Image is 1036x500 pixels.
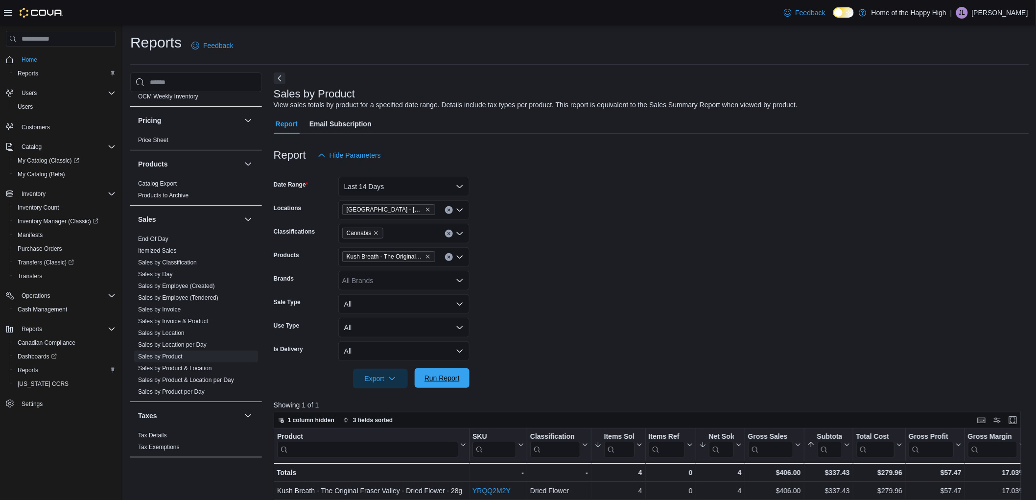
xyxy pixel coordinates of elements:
span: Transfers (Classic) [14,257,116,268]
label: Classifications [274,228,315,236]
div: Kush Breath - The Original Fraser Valley - Dried Flower - 28g [277,485,466,497]
div: 0 [648,485,692,497]
a: Price Sheet [138,137,168,143]
a: Sales by Employee (Created) [138,283,215,289]
div: Gross Margin [968,432,1017,457]
a: Sales by Product & Location per Day [138,377,234,383]
button: Total Cost [856,432,902,457]
div: Total Cost [856,432,894,442]
div: OCM [130,91,262,106]
button: Remove Kush Breath - The Original Fraser Valley - Dried Flower - 28g from selection in this group [425,254,431,260]
span: Washington CCRS [14,378,116,390]
div: Gross Profit [909,432,954,457]
span: Hide Parameters [330,150,381,160]
a: Transfers (Classic) [10,256,119,269]
label: Locations [274,204,302,212]
span: JL [959,7,965,19]
a: My Catalog (Classic) [14,155,83,167]
span: Users [18,103,33,111]
a: Transfers [14,270,46,282]
button: 1 column hidden [274,414,338,426]
button: Taxes [138,411,240,421]
span: Cannabis [342,228,384,238]
span: Itemized Sales [138,247,177,255]
button: Net Sold [699,432,741,457]
div: Subtotal [817,432,842,442]
a: Sales by Invoice & Product [138,318,208,325]
a: Transfers (Classic) [14,257,78,268]
span: Kush Breath - The Original Fraser Valley - Dried Flower - 28g [342,251,435,262]
div: Items Sold [604,432,635,457]
button: Operations [18,290,54,302]
div: 17.03% [968,485,1025,497]
span: My Catalog (Beta) [14,168,116,180]
button: Hide Parameters [314,145,385,165]
div: - [530,467,588,478]
span: Dashboards [14,351,116,362]
a: Dashboards [14,351,61,362]
span: Reports [18,323,116,335]
span: Catalog Export [138,180,177,188]
a: Sales by Product [138,353,183,360]
div: Products [130,178,262,205]
div: 4 [594,485,642,497]
span: 3 fields sorted [353,416,393,424]
span: Manifests [14,229,116,241]
span: Reports [18,366,38,374]
button: Remove Edmonton - Clareview - Fire & Flower from selection in this group [425,207,431,213]
button: Users [10,100,119,114]
span: Inventory Manager (Classic) [18,217,98,225]
a: Customers [18,121,54,133]
button: Keyboard shortcuts [976,414,988,426]
span: Inventory Manager (Classic) [14,215,116,227]
a: Feedback [780,3,829,23]
a: Dashboards [10,350,119,363]
a: Sales by Employee (Tendered) [138,294,218,301]
div: 17.03% [968,467,1025,478]
button: Products [138,159,240,169]
button: Catalog [2,140,119,154]
div: View sales totals by product for a specified date range. Details include tax types per product. T... [274,100,798,110]
span: Operations [22,292,50,300]
div: Items Ref [648,432,684,457]
button: Open list of options [456,277,464,285]
span: Sales by Invoice & Product [138,317,208,325]
button: Pricing [138,116,240,125]
a: Tax Exemptions [138,444,180,451]
button: Users [2,86,119,100]
span: Transfers [14,270,116,282]
a: Users [14,101,37,113]
button: Manifests [10,228,119,242]
a: Sales by Location [138,330,185,336]
h3: Taxes [138,411,157,421]
span: Cash Management [14,304,116,315]
a: Reports [14,364,42,376]
a: Sales by Invoice [138,306,181,313]
p: Home of the Happy High [871,7,946,19]
span: Manifests [18,231,43,239]
a: Reports [14,68,42,79]
div: Total Cost [856,432,894,457]
span: Tax Exemptions [138,443,180,451]
span: Purchase Orders [18,245,62,253]
a: Sales by Location per Day [138,341,207,348]
a: OCM Weekly Inventory [138,93,198,100]
span: Sales by Product [138,353,183,360]
span: Customers [18,120,116,133]
span: Report [276,114,298,134]
a: YRQQ2M2Y [472,487,511,495]
span: Reports [14,364,116,376]
span: Tax Details [138,431,167,439]
div: $337.43 [807,467,849,478]
div: Subtotal [817,432,842,457]
button: Last 14 Days [338,177,470,196]
span: Kush Breath - The Original Fraser Valley - Dried Flower - 28g [347,252,423,262]
button: Catalog [18,141,46,153]
div: $57.47 [909,485,962,497]
span: Inventory [22,190,46,198]
div: Taxes [130,429,262,457]
span: [US_STATE] CCRS [18,380,69,388]
button: Inventory Count [10,201,119,214]
img: Cova [20,8,63,18]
